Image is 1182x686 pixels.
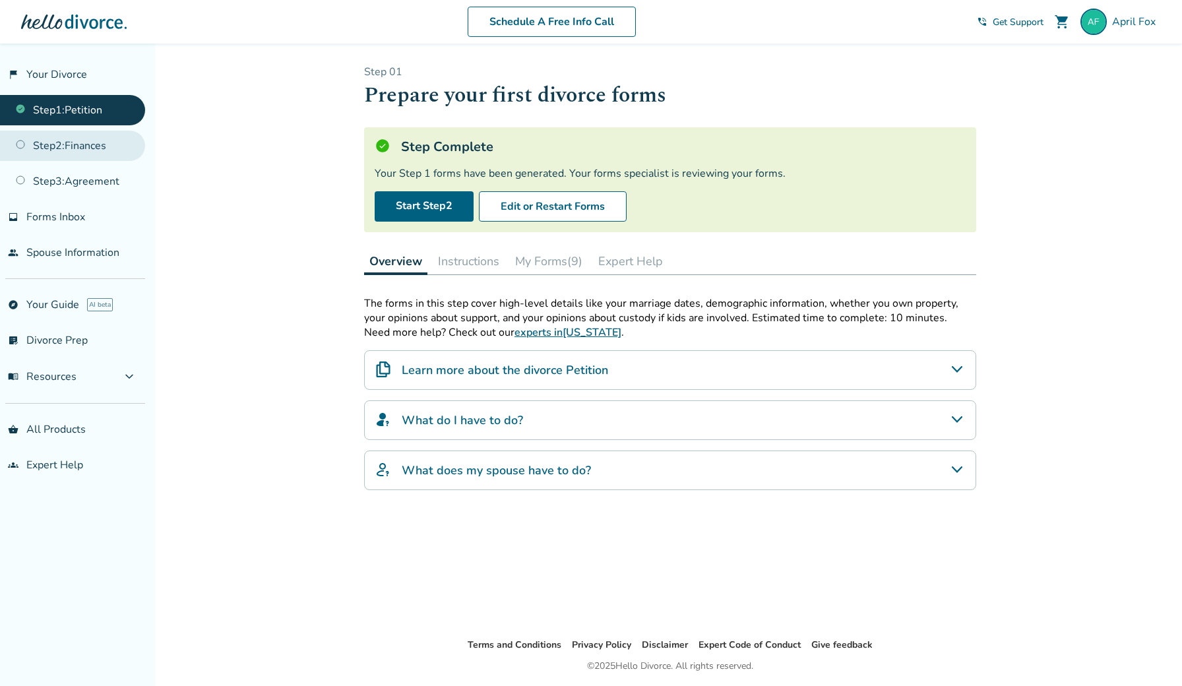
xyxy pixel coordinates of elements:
[8,212,18,222] span: inbox
[26,210,85,224] span: Forms Inbox
[572,639,631,651] a: Privacy Policy
[8,247,18,258] span: people
[375,412,391,427] img: What do I have to do?
[1112,15,1161,29] span: April Fox
[811,637,873,653] li: Give feedback
[364,325,976,340] p: Need more help? Check out our .
[375,191,474,222] a: Start Step2
[8,424,18,435] span: shopping_basket
[699,639,801,651] a: Expert Code of Conduct
[468,639,561,651] a: Terms and Conditions
[402,412,523,429] h4: What do I have to do?
[375,462,391,478] img: What does my spouse have to do?
[402,462,591,479] h4: What does my spouse have to do?
[1116,623,1182,686] iframe: Chat Widget
[87,298,113,311] span: AI beta
[510,248,588,274] button: My Forms(9)
[375,361,391,377] img: Learn more about the divorce Petition
[468,7,636,37] a: Schedule A Free Info Call
[514,325,621,340] a: experts in[US_STATE]
[364,400,976,440] div: What do I have to do?
[8,335,18,346] span: list_alt_check
[8,371,18,382] span: menu_book
[1080,9,1107,35] img: sweetpjewlery@yahoo.com
[993,16,1043,28] span: Get Support
[8,299,18,310] span: explore
[433,248,505,274] button: Instructions
[364,350,976,390] div: Learn more about the divorce Petition
[364,65,976,79] p: Step 0 1
[375,166,966,181] div: Your Step 1 forms have been generated. Your forms specialist is reviewing your forms.
[364,296,976,325] p: The forms in this step cover high-level details like your marriage dates, demographic information...
[402,361,608,379] h4: Learn more about the divorce Petition
[364,248,427,275] button: Overview
[8,460,18,470] span: groups
[977,16,1043,28] a: phone_in_talkGet Support
[1054,14,1070,30] span: shopping_cart
[479,191,627,222] button: Edit or Restart Forms
[977,16,987,27] span: phone_in_talk
[364,451,976,490] div: What does my spouse have to do?
[8,369,77,384] span: Resources
[121,369,137,385] span: expand_more
[587,658,753,674] div: © 2025 Hello Divorce. All rights reserved.
[642,637,688,653] li: Disclaimer
[401,138,493,156] h5: Step Complete
[8,69,18,80] span: flag_2
[364,79,976,111] h1: Prepare your first divorce forms
[593,248,668,274] button: Expert Help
